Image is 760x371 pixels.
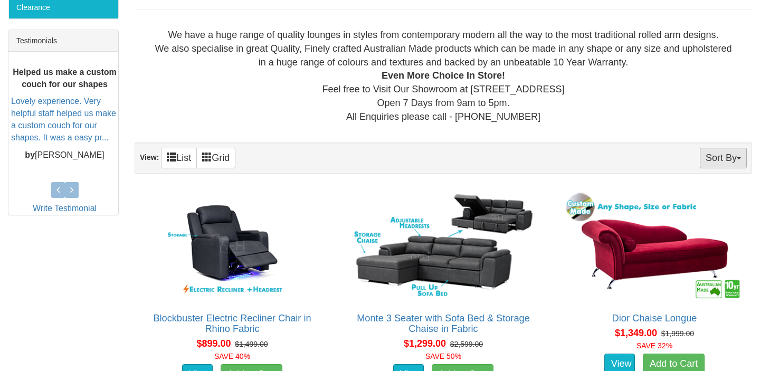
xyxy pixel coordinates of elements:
b: Even More Choice In Store! [382,70,505,81]
font: SAVE 40% [214,352,250,360]
a: Monte 3 Seater with Sofa Bed & Storage Chaise in Fabric [357,313,530,334]
span: $1,349.00 [615,328,657,338]
p: [PERSON_NAME] [11,149,118,161]
div: Testimonials [8,30,118,52]
del: $1,499.00 [235,340,268,348]
font: SAVE 32% [636,341,672,350]
span: $899.00 [196,338,231,349]
a: Write Testimonial [33,204,97,213]
a: Grid [196,148,235,168]
a: List [161,148,197,168]
a: Dior Chaise Longue [612,313,697,324]
strong: View: [140,153,159,161]
img: Monte 3 Seater with Sofa Bed & Storage Chaise in Fabric [351,190,535,302]
del: $1,999.00 [661,329,694,338]
button: Sort By [700,148,747,168]
img: Blockbuster Electric Recliner Chair in Rhino Fabric [140,190,324,302]
b: by [25,150,35,159]
b: Helped us make a custom couch for our shapes [13,68,117,89]
div: We have a huge range of quality lounges in styles from contemporary modern all the way to the mos... [143,28,744,123]
del: $2,599.00 [450,340,483,348]
img: Dior Chaise Longue [563,190,746,302]
a: Blockbuster Electric Recliner Chair in Rhino Fabric [153,313,311,334]
a: Lovely experience. Very helpful staff helped us make a custom couch for our shapes. It was a easy... [11,97,116,142]
span: $1,299.00 [404,338,446,349]
font: SAVE 50% [425,352,461,360]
